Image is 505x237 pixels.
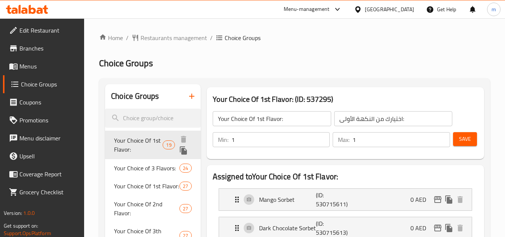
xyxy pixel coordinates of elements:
span: Choice Groups [21,80,78,89]
div: Menu-management [284,5,330,14]
a: Restaurants management [132,33,207,42]
span: Coverage Report [19,170,78,179]
span: Your Choice Of 2nd Flavor: [114,200,179,218]
p: (ID: 530715613) [316,219,354,237]
button: edit [432,194,443,205]
div: Your Choice Of 1st Flavor:27 [105,177,200,195]
a: Coupons [3,93,84,111]
h2: Choice Groups [111,91,159,102]
span: Your Choice of 3 Flavors: [114,164,179,173]
p: Min: [218,135,228,144]
button: delete [455,194,466,205]
span: Choice Groups [225,33,261,42]
button: duplicate [443,222,455,234]
li: / [210,33,213,42]
li: / [126,33,129,42]
a: Grocery Checklist [3,183,84,201]
p: Mango Sorbet [259,195,316,204]
p: Max: [338,135,350,144]
span: Get support on: [4,221,38,231]
span: Upsell [19,152,78,161]
span: 24 [180,165,191,172]
button: Save [453,132,477,146]
span: 1.0.0 [23,208,35,218]
p: 0 AED [410,224,432,233]
span: m [492,5,496,13]
div: Expand [219,189,472,210]
div: [GEOGRAPHIC_DATA] [365,5,414,13]
span: Choice Groups [99,55,153,72]
span: Version: [4,208,22,218]
button: edit [432,222,443,234]
span: Promotions [19,116,78,125]
nav: breadcrumb [99,33,490,42]
span: Menu disclaimer [19,134,78,143]
h3: Your Choice Of 1st Flavor: (ID: 537295) [213,93,478,105]
div: Your Choice Of 2nd Flavor:27 [105,195,200,222]
a: Home [99,33,123,42]
span: Save [459,134,471,144]
button: duplicate [178,145,189,156]
a: Upsell [3,147,84,165]
div: Choices [179,204,191,213]
li: Expand [213,185,478,214]
span: Coupons [19,98,78,107]
input: search [105,109,200,128]
span: Menus [19,62,78,71]
a: Choice Groups [3,75,84,93]
a: Menus [3,57,84,75]
span: Restaurants management [141,33,207,42]
div: Your Choice Of 1st Flavor:19deleteduplicate [105,131,200,159]
a: Menu disclaimer [3,129,84,147]
a: Branches [3,39,84,57]
span: 27 [180,183,191,190]
p: Dark Chocolate Sorbet [259,224,316,233]
a: Coverage Report [3,165,84,183]
p: 0 AED [410,195,432,204]
button: duplicate [443,194,455,205]
span: Branches [19,44,78,53]
button: delete [455,222,466,234]
span: Your Choice Of 1st Flavor: [114,182,179,191]
a: Promotions [3,111,84,129]
p: (ID: 530715611) [316,191,354,209]
div: Choices [179,182,191,191]
span: Edit Restaurant [19,26,78,35]
div: Choices [163,140,175,149]
span: 27 [180,205,191,212]
button: delete [178,134,189,145]
h2: Assigned to Your Choice Of 1st Flavor: [213,171,478,182]
div: Your Choice of 3 Flavors:24 [105,159,200,177]
a: Edit Restaurant [3,21,84,39]
span: Grocery Checklist [19,188,78,197]
span: Your Choice Of 1st Flavor: [114,136,163,154]
div: Choices [179,164,191,173]
span: 19 [163,142,174,149]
